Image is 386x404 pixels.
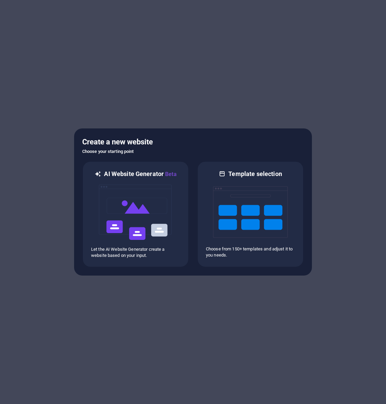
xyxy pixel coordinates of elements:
h6: Template selection [228,170,282,178]
p: Choose from 150+ templates and adjust it to you needs. [206,246,295,258]
span: Beta [164,171,177,177]
div: Template selectionChoose from 150+ templates and adjust it to you needs. [197,161,304,267]
img: ai [98,178,173,246]
h6: Choose your starting point [82,147,304,156]
div: AI Website GeneratorBetaaiLet the AI Website Generator create a website based on your input. [82,161,189,267]
h6: AI Website Generator [104,170,176,178]
p: Let the AI Website Generator create a website based on your input. [91,246,180,259]
h5: Create a new website [82,137,304,147]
